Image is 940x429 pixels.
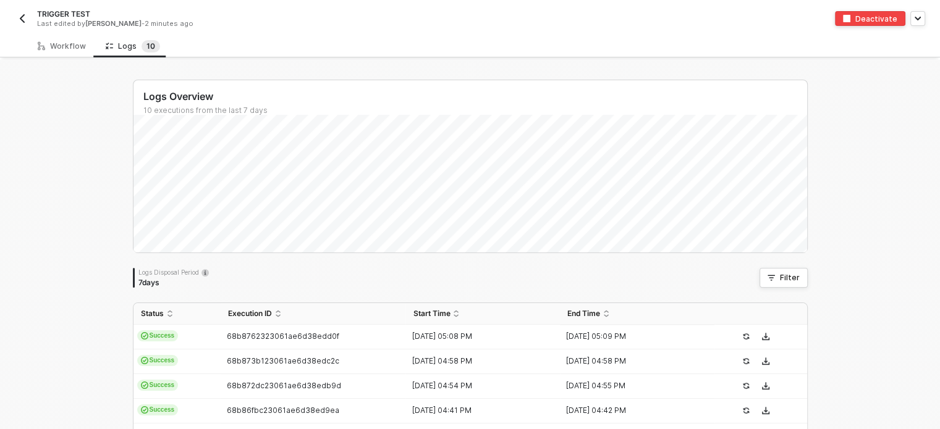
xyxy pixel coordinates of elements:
[742,333,750,340] span: icon-success-page
[146,41,150,51] span: 1
[221,303,406,325] th: Execution ID
[141,357,148,364] span: icon-cards
[560,406,705,415] div: [DATE] 04:42 PM
[227,406,339,415] span: 68b86fbc23061ae6d38ed9ea
[835,11,905,26] button: deactivateDeactivate
[227,356,339,365] span: 68b873b123061ae6d38edc2c
[560,381,705,391] div: [DATE] 04:55 PM
[780,273,800,283] div: Filter
[742,407,750,414] span: icon-success-page
[227,381,341,390] span: 68b872dc23061ae6d38edb9d
[137,330,179,341] span: Success
[37,19,442,28] div: Last edited by - 2 minutes ago
[405,356,550,366] div: [DATE] 04:58 PM
[15,11,30,26] button: back
[405,381,550,391] div: [DATE] 04:54 PM
[843,15,850,22] img: deactivate
[143,106,807,115] div: 10 executions from the last 7 days
[560,356,705,366] div: [DATE] 04:58 PM
[742,382,750,389] span: icon-success-page
[143,90,807,103] div: Logs Overview
[762,357,769,365] span: icon-download
[17,14,27,23] img: back
[106,40,160,52] div: Logs
[137,404,179,415] span: Success
[141,406,148,414] span: icon-cards
[37,9,90,19] span: TRIGGER TEST
[405,331,550,341] div: [DATE] 05:08 PM
[762,407,769,414] span: icon-download
[405,406,550,415] div: [DATE] 04:41 PM
[855,14,897,24] div: Deactivate
[567,309,600,319] span: End Time
[137,355,179,366] span: Success
[38,41,86,51] div: Workflow
[227,331,339,341] span: 68b8762323061ae6d38edd0f
[413,309,450,319] span: Start Time
[560,303,714,325] th: End Time
[760,268,808,288] button: Filter
[138,278,209,288] div: 7 days
[141,381,148,389] span: icon-cards
[762,333,769,340] span: icon-download
[150,41,155,51] span: 0
[141,332,148,339] span: icon-cards
[742,357,750,365] span: icon-success-page
[138,268,209,277] div: Logs Disposal Period
[133,303,221,325] th: Status
[228,309,272,319] span: Execution ID
[85,19,142,28] span: [PERSON_NAME]
[762,382,769,389] span: icon-download
[137,380,179,391] span: Success
[142,40,160,52] sup: 10
[560,331,705,341] div: [DATE] 05:09 PM
[141,309,164,319] span: Status
[405,303,560,325] th: Start Time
